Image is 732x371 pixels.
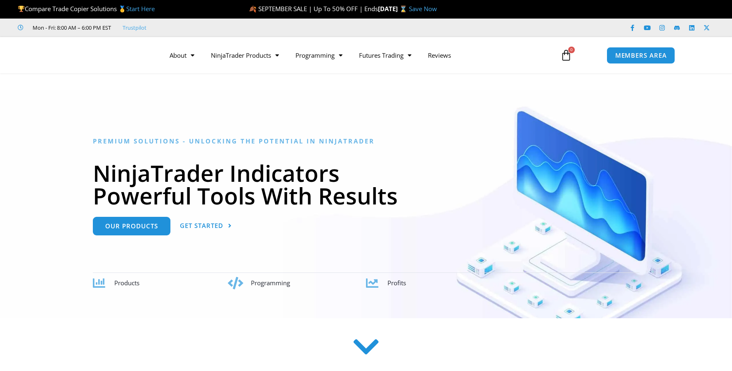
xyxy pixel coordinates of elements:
img: LogoAI | Affordable Indicators – NinjaTrader [57,40,146,70]
h1: NinjaTrader Indicators Powerful Tools With Results [93,162,640,207]
span: MEMBERS AREA [615,52,667,59]
nav: Menu [161,46,551,65]
span: 🍂 SEPTEMBER SALE | Up To 50% OFF | Ends [249,5,378,13]
a: Start Here [126,5,155,13]
a: About [161,46,203,65]
span: Compare Trade Copier Solutions 🥇 [18,5,155,13]
span: Products [114,279,139,287]
a: Trustpilot [123,23,146,33]
span: Profits [387,279,406,287]
a: Save Now [409,5,437,13]
a: Get Started [180,217,232,235]
a: MEMBERS AREA [607,47,675,64]
span: Mon - Fri: 8:00 AM – 6:00 PM EST [31,23,111,33]
strong: [DATE] ⌛ [378,5,409,13]
a: 0 [548,43,584,67]
a: Reviews [420,46,459,65]
a: NinjaTrader Products [203,46,287,65]
span: 0 [568,47,575,53]
span: Programming [251,279,290,287]
span: Get Started [180,223,223,229]
span: Our Products [105,223,158,229]
a: Our Products [93,217,170,235]
a: Programming [287,46,351,65]
img: 🏆 [18,6,24,12]
h6: Premium Solutions - Unlocking the Potential in NinjaTrader [93,137,640,145]
a: Futures Trading [351,46,420,65]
